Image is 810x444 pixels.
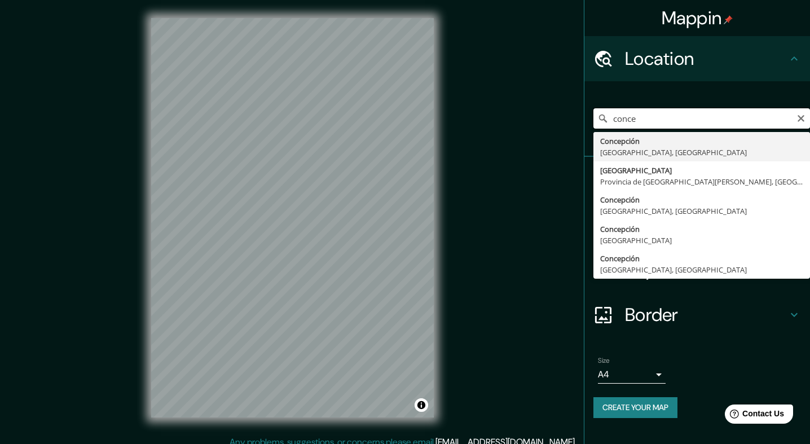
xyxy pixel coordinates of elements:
div: A4 [598,366,666,384]
button: Clear [796,112,805,123]
button: Toggle attribution [415,398,428,412]
div: [GEOGRAPHIC_DATA], [GEOGRAPHIC_DATA] [600,264,803,275]
div: [GEOGRAPHIC_DATA], [GEOGRAPHIC_DATA] [600,147,803,158]
div: Concepción [600,135,803,147]
h4: Layout [625,258,787,281]
div: Layout [584,247,810,292]
canvas: Map [151,18,434,417]
label: Size [598,356,610,366]
div: Pins [584,157,810,202]
div: Concepción [600,223,803,235]
div: [GEOGRAPHIC_DATA] [600,235,803,246]
div: Provincia de [GEOGRAPHIC_DATA][PERSON_NAME], [GEOGRAPHIC_DATA] [600,176,803,187]
h4: Mappin [662,7,733,29]
h4: Location [625,47,787,70]
img: pin-icon.png [724,15,733,24]
div: [GEOGRAPHIC_DATA], [GEOGRAPHIC_DATA] [600,205,803,217]
div: Border [584,292,810,337]
div: Concepción [600,194,803,205]
button: Create your map [593,397,677,418]
div: Concepción [600,253,803,264]
h4: Border [625,304,787,326]
div: [GEOGRAPHIC_DATA] [600,165,803,176]
input: Pick your city or area [593,108,810,129]
div: Style [584,202,810,247]
div: Location [584,36,810,81]
iframe: Help widget launcher [710,400,798,432]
